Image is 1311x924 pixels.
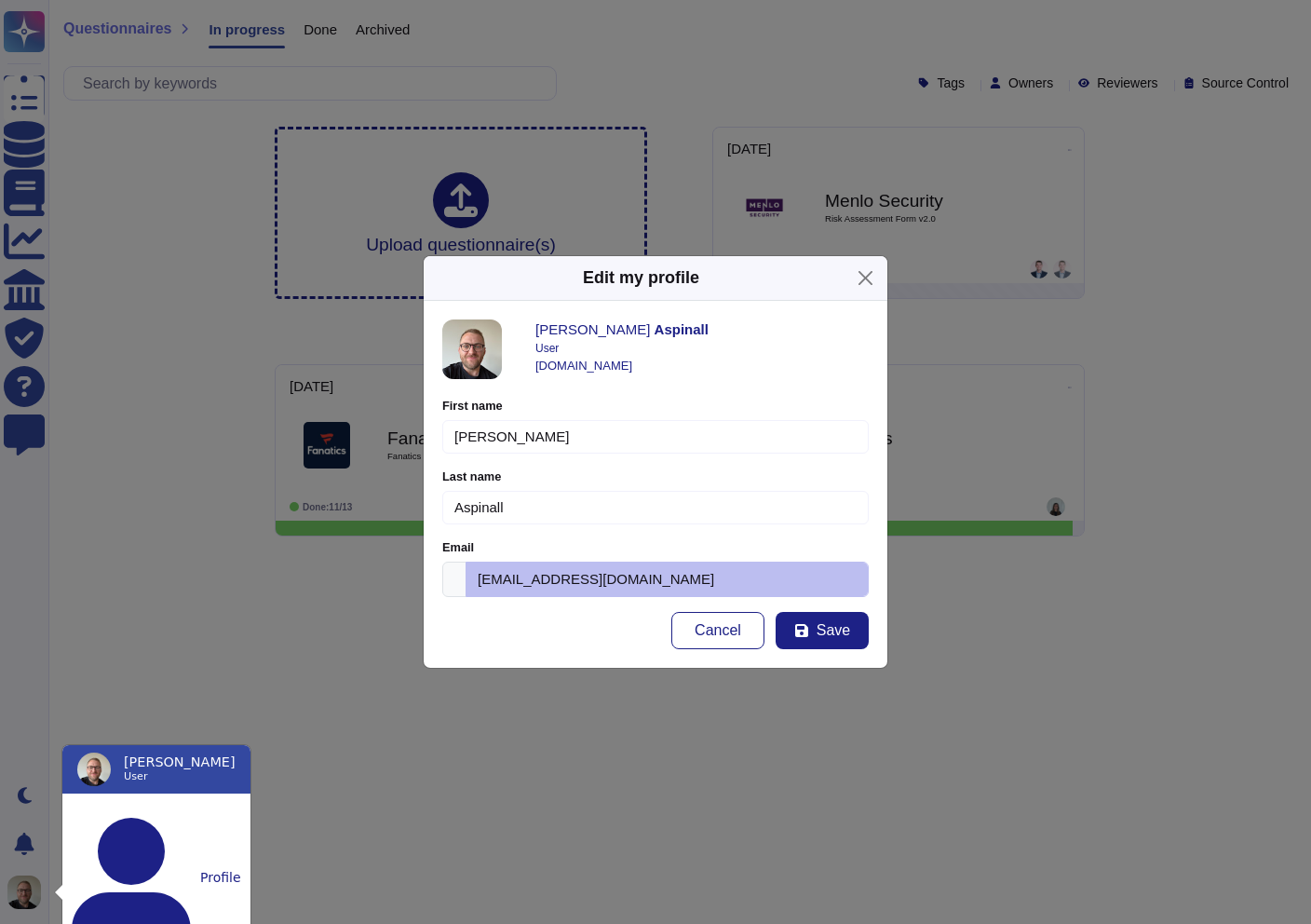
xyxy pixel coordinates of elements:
[671,612,764,649] button: Cancel
[442,471,869,483] label: Last name
[442,542,869,554] label: Email
[817,623,850,638] span: Save
[776,612,869,649] button: Save
[442,401,869,413] label: First name
[442,420,869,455] input: Enter user firstname
[851,264,880,292] button: Close
[583,265,699,291] div: Edit my profile
[535,340,869,357] div: User
[535,319,869,341] div: [PERSON_NAME]
[124,754,236,769] span: [PERSON_NAME]
[124,769,236,784] div: User
[655,321,709,337] strong: Aspinall
[535,357,869,375] div: [DOMAIN_NAME]
[442,319,502,379] img: user
[695,623,741,638] span: Cancel
[466,562,869,597] input: Enter email
[442,491,869,525] input: Enter user lastname
[77,753,111,786] img: user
